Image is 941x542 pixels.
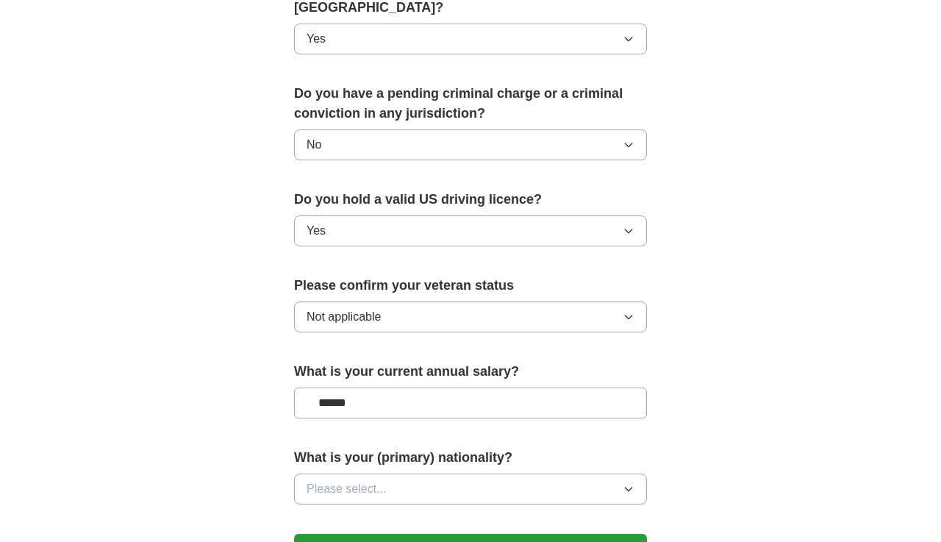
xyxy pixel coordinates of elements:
[294,474,647,504] button: Please select...
[307,30,326,48] span: Yes
[294,448,647,468] label: What is your (primary) nationality?
[294,302,647,332] button: Not applicable
[294,84,647,124] label: Do you have a pending criminal charge or a criminal conviction in any jurisdiction?
[307,480,387,498] span: Please select...
[294,215,647,246] button: Yes
[294,362,647,382] label: What is your current annual salary?
[307,308,381,326] span: Not applicable
[294,24,647,54] button: Yes
[294,190,647,210] label: Do you hold a valid US driving licence?
[294,129,647,160] button: No
[307,136,321,154] span: No
[294,276,647,296] label: Please confirm your veteran status
[307,222,326,240] span: Yes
